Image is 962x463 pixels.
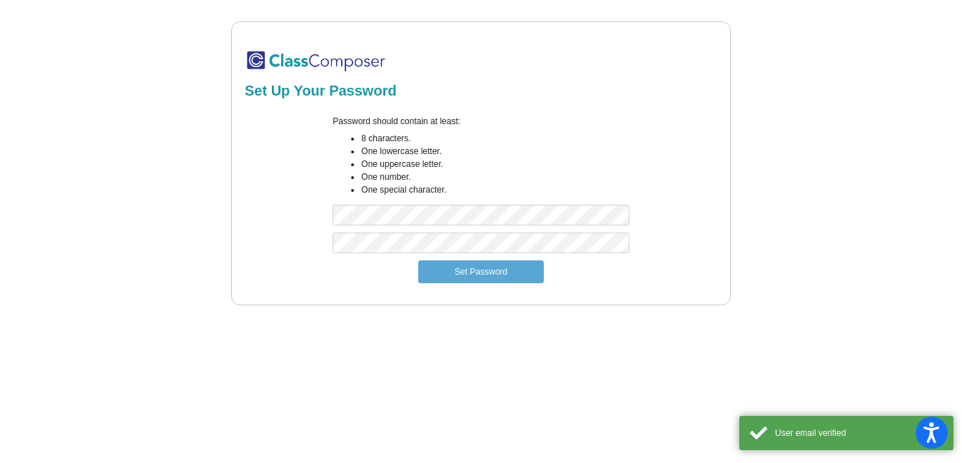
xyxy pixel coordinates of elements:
li: One special character. [361,183,629,196]
li: 8 characters. [361,132,629,145]
li: One uppercase letter. [361,158,629,171]
h2: Set Up Your Password [245,82,717,99]
button: Set Password [418,260,544,283]
li: One lowercase letter. [361,145,629,158]
div: User email verified [775,427,943,439]
label: Password should contain at least: [333,115,460,128]
li: One number. [361,171,629,183]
